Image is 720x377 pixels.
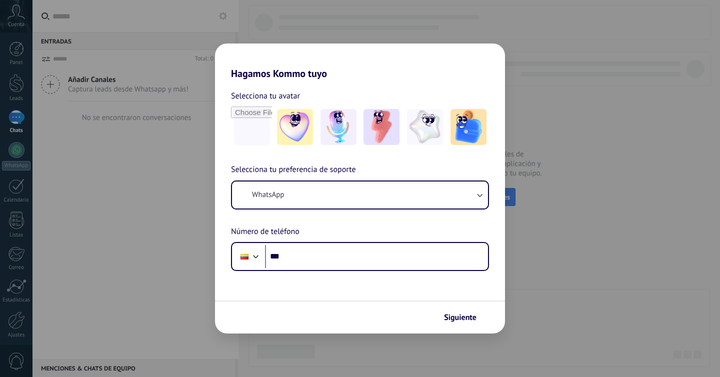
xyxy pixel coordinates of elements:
[363,109,399,145] img: -3.jpeg
[252,190,284,200] span: WhatsApp
[407,109,443,145] img: -4.jpeg
[320,109,356,145] img: -2.jpeg
[444,314,476,321] span: Siguiente
[232,181,488,208] button: WhatsApp
[277,109,313,145] img: -1.jpeg
[231,89,300,102] span: Selecciona tu avatar
[235,246,254,267] div: Colombia: + 57
[439,309,490,326] button: Siguiente
[231,225,299,238] span: Número de teléfono
[450,109,486,145] img: -5.jpeg
[215,43,505,79] h2: Hagamos Kommo tuyo
[231,163,356,176] span: Selecciona tu preferencia de soporte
